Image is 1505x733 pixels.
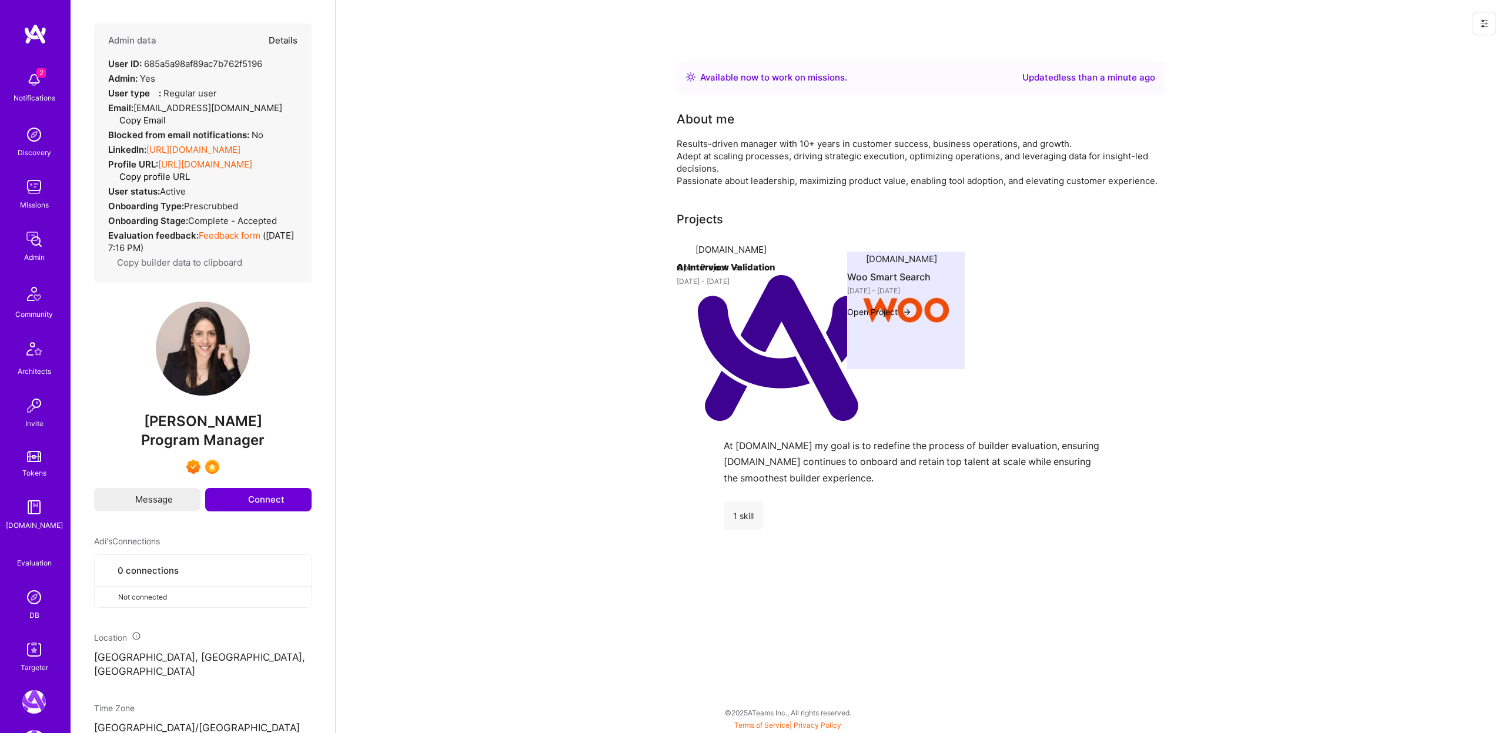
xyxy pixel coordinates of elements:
strong: Profile URL: [108,159,158,170]
strong: User type : [108,88,161,99]
h4: Admin data [108,35,156,46]
button: Connect [205,488,312,511]
div: Missions [20,199,49,211]
button: Open Project [847,306,912,318]
strong: Evaluation feedback: [108,230,199,241]
div: Tokens [22,467,46,479]
div: Architects [18,365,51,377]
div: Yes [108,72,155,85]
div: 1 skill [724,501,763,530]
div: Projects [677,210,723,228]
img: Availability [686,72,695,82]
div: [DATE] - [DATE] [677,275,824,287]
strong: Email: [108,102,133,113]
button: 0 connectionsNot connected [94,554,312,608]
span: prescrubbed [184,200,238,212]
div: Evaluation [17,557,52,569]
strong: Onboarding Stage: [108,215,188,226]
div: Targeter [21,661,48,674]
div: [DOMAIN_NAME] [6,519,63,531]
button: Details [269,24,297,58]
i: icon Copy [111,173,119,182]
span: Time Zone [94,703,135,713]
i: icon Collaborator [104,566,113,575]
img: Invite [22,394,46,417]
div: Community [15,308,53,320]
i: icon Copy [111,116,119,125]
span: Active [160,186,186,197]
img: Skill Targeter [22,638,46,661]
button: Copy profile URL [111,170,190,183]
div: Invite [25,417,44,430]
div: [DOMAIN_NAME] [695,243,767,256]
span: Not connected [118,591,167,603]
div: © 2025 ATeams Inc., All rights reserved. [71,698,1505,727]
img: User Avatar [156,302,250,396]
img: arrow-right [732,263,741,272]
span: Complete - Accepted [188,215,277,226]
a: [URL][DOMAIN_NAME] [146,144,240,155]
a: A.Team: Leading A.Team's Marketing & DemandGen [19,690,49,714]
div: Regular user [108,87,217,99]
span: [EMAIL_ADDRESS][DOMAIN_NAME] [133,102,282,113]
img: bell [22,68,46,92]
i: Help [150,88,159,96]
div: No [108,129,263,141]
div: About me [677,111,734,128]
img: Community [20,280,48,308]
strong: Blocked from email notifications: [108,129,252,140]
strong: User ID: [108,58,142,69]
span: Program Manager [141,431,265,448]
div: Updated less than a minute ago [1022,71,1155,85]
div: [DATE] - [DATE] [847,285,994,297]
i: icon Mail [122,496,130,504]
img: A.Team: Leading A.Team's Marketing & DemandGen [22,690,46,714]
strong: User status: [108,186,160,197]
img: Company logo [677,242,888,454]
img: discovery [22,123,46,146]
button: Message [94,488,200,511]
img: Company logo [847,252,965,369]
img: logo [24,24,47,45]
h4: Woo Smart Search [847,269,994,285]
img: SelectionTeam [205,460,219,474]
button: Open Project [677,261,741,273]
span: Adi's Connections [94,535,160,547]
img: Architects [20,337,48,365]
h4: AI Interview Validation [677,260,824,275]
a: Terms of Service [734,721,790,729]
div: Available now to work on missions . [700,71,847,85]
div: Notifications [14,92,55,104]
div: ( [DATE] 7:16 PM ) [108,229,297,254]
span: [PERSON_NAME] [94,413,312,430]
div: Admin [24,251,45,263]
div: 685a5a98af89ac7b762f5196 [108,58,262,70]
div: Discovery [18,146,51,159]
div: DB [29,609,39,621]
img: Admin Search [22,585,46,609]
img: arrow-right [902,307,912,317]
img: admin teamwork [22,227,46,251]
strong: Admin: [108,73,138,84]
strong: LinkedIn: [108,144,146,155]
div: Results-driven manager with 10+ years in customer success, business operations, and growth. Adept... [677,138,1165,187]
a: [URL][DOMAIN_NAME] [158,159,252,170]
i: icon SelectionTeam [30,548,39,557]
button: Copy builder data to clipboard [108,256,242,269]
img: guide book [22,496,46,519]
a: Feedback form [199,230,260,241]
p: [GEOGRAPHIC_DATA], [GEOGRAPHIC_DATA], [GEOGRAPHIC_DATA] [94,651,312,679]
img: teamwork [22,175,46,199]
span: 0 connections [118,564,179,577]
span: 2 [36,68,46,78]
i: icon Copy [108,259,117,267]
img: tokens [27,451,41,462]
div: Location [94,631,312,644]
i: icon Connect [232,494,243,505]
button: Copy Email [111,114,166,126]
span: | [734,721,841,729]
img: Exceptional A.Teamer [186,460,200,474]
div: [DOMAIN_NAME] [866,253,937,265]
a: Privacy Policy [794,721,841,729]
strong: Onboarding Type: [108,200,184,212]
